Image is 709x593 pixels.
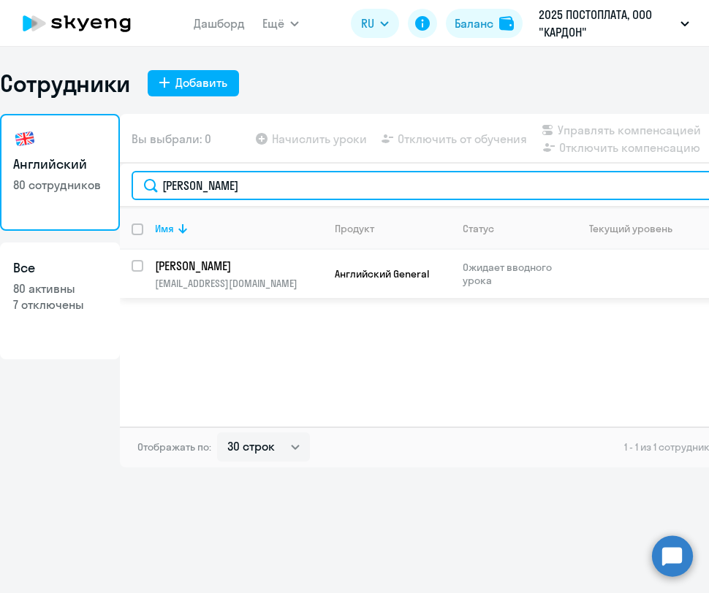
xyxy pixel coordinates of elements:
[463,222,494,235] div: Статус
[499,16,514,31] img: balance
[13,155,107,174] h3: Английский
[531,6,697,41] button: 2025 ПОСТОПЛАТА, ООО "КАРДОН"
[137,440,211,454] span: Отображать по:
[463,261,563,287] p: Ожидает вводного урока
[335,222,374,235] div: Продукт
[335,267,429,280] span: Английский General
[463,222,563,235] div: Статус
[455,15,493,32] div: Баланс
[194,16,245,31] a: Дашборд
[446,9,523,38] button: Балансbalance
[539,6,675,41] p: 2025 ПОСТОПЛАТА, ООО "КАРДОН"
[155,277,322,290] p: [EMAIL_ADDRESS][DOMAIN_NAME]
[361,15,374,32] span: RU
[262,15,284,32] span: Ещё
[155,258,322,274] a: [PERSON_NAME]
[13,259,107,278] h3: Все
[13,127,37,150] img: english
[13,296,107,313] p: 7 отключены
[155,258,320,274] p: [PERSON_NAME]
[575,222,699,235] div: Текущий уровень
[13,177,107,193] p: 80 сотрудников
[155,222,174,235] div: Имя
[148,70,239,96] button: Добавить
[351,9,399,38] button: RU
[262,9,299,38] button: Ещё
[589,222,672,235] div: Текущий уровень
[13,280,107,296] p: 80 активны
[155,222,322,235] div: Имя
[335,222,450,235] div: Продукт
[132,130,211,148] span: Вы выбрали: 0
[175,74,227,91] div: Добавить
